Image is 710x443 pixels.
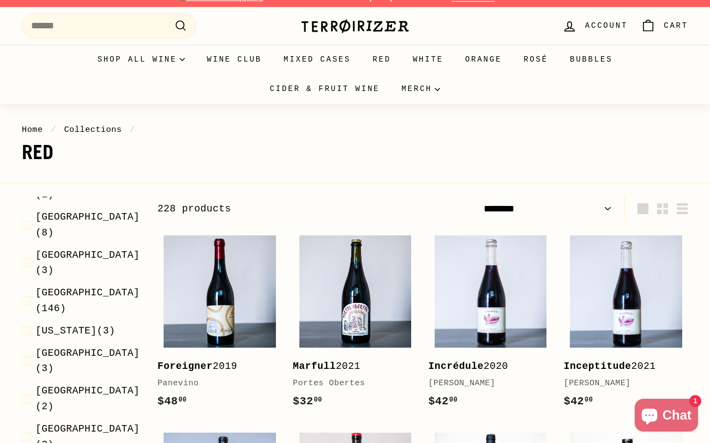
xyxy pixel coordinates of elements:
a: Cart [634,10,695,42]
span: $42 [428,395,458,408]
summary: Shop all wine [87,45,196,74]
a: Red [362,45,402,74]
span: (146) [35,285,140,317]
a: Orange [454,45,513,74]
nav: breadcrumbs [22,123,688,136]
div: 2019 [158,359,271,374]
b: Incrédule [428,361,483,372]
a: Incrédule2020[PERSON_NAME] [428,229,552,421]
div: [PERSON_NAME] [564,377,677,390]
a: Rosé [513,45,559,74]
span: / [48,125,59,135]
a: Cider & Fruit Wine [259,74,391,104]
sup: 00 [314,396,322,404]
span: [GEOGRAPHIC_DATA] [35,211,140,222]
sup: 00 [178,396,186,404]
div: 2021 [564,359,677,374]
a: Bubbles [559,45,623,74]
span: Cart [664,20,688,32]
span: / [127,125,138,135]
a: Inceptitude2021[PERSON_NAME] [564,229,688,421]
sup: 00 [449,396,458,404]
a: Home [22,125,43,135]
a: Account [556,10,634,42]
span: (3) [35,247,140,279]
span: $48 [158,395,187,408]
div: 228 products [158,201,423,217]
div: Portes Obertes [293,377,406,390]
a: White [402,45,454,74]
span: [GEOGRAPHIC_DATA] [35,287,140,298]
span: [GEOGRAPHIC_DATA] [35,423,140,434]
div: Panevino [158,377,271,390]
span: $42 [564,395,593,408]
inbox-online-store-chat: Shopify online store chat [631,399,701,434]
span: [GEOGRAPHIC_DATA] [35,348,140,359]
div: [PERSON_NAME] [428,377,541,390]
span: (2) [35,383,140,415]
span: (3) [35,345,140,377]
sup: 00 [585,396,593,404]
span: (8) [35,209,140,241]
b: Marfull [293,361,336,372]
a: Foreigner2019Panevino [158,229,282,421]
a: Wine Club [196,45,273,74]
summary: Merch [390,74,451,104]
b: Inceptitude [564,361,631,372]
b: Foreigner [158,361,213,372]
div: 2020 [428,359,541,374]
span: [US_STATE] [35,325,97,336]
a: Mixed Cases [273,45,362,74]
h1: Red [22,142,688,163]
span: (3) [35,323,115,339]
div: 2021 [293,359,406,374]
span: $32 [293,395,322,408]
span: Account [585,20,628,32]
span: [GEOGRAPHIC_DATA] [35,385,140,396]
span: [GEOGRAPHIC_DATA] [35,250,140,260]
a: Collections [64,125,122,135]
a: Marfull2021Portes Obertes [293,229,417,421]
